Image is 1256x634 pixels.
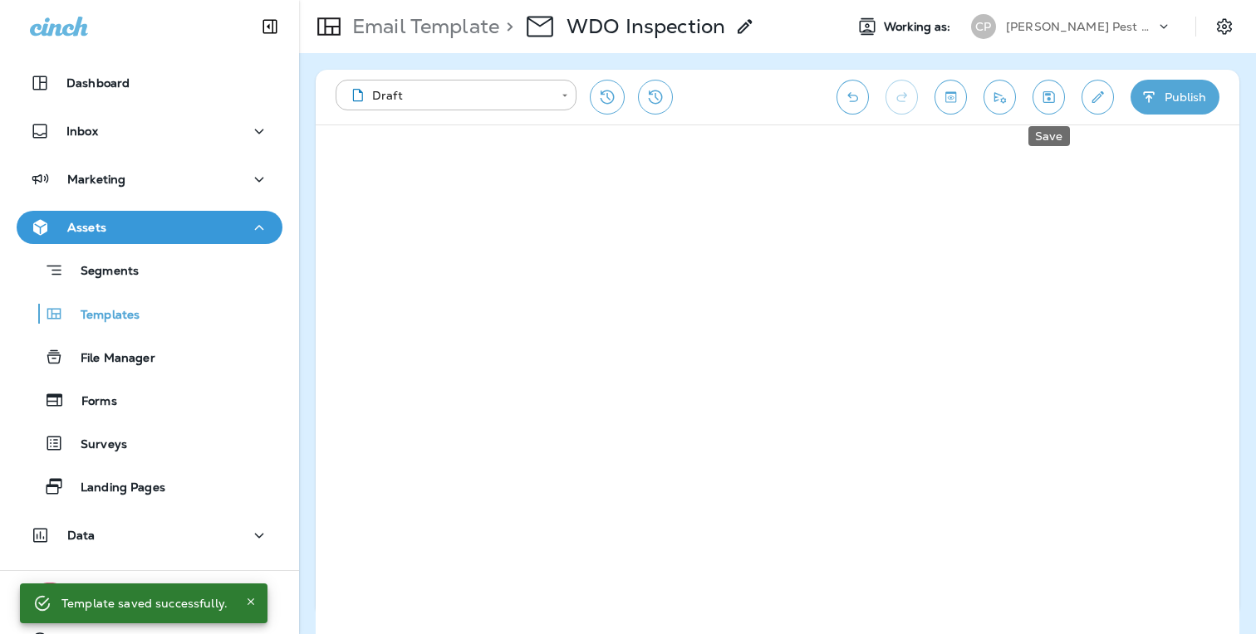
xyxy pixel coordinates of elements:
[590,80,625,115] button: Restore from previous version
[884,20,954,34] span: Working as:
[1082,80,1114,115] button: Edit details
[67,173,125,186] p: Marketing
[837,80,869,115] button: Undo
[38,583,61,599] span: 19
[347,87,550,104] div: Draft
[67,221,106,234] p: Assets
[984,80,1016,115] button: Send test email
[17,296,282,331] button: Templates
[65,394,117,410] p: Forms
[1209,12,1239,41] button: Settings
[241,592,261,612] button: Close
[17,426,282,461] button: Surveys
[64,308,140,324] p: Templates
[1006,20,1155,33] p: [PERSON_NAME] Pest Control
[17,115,282,148] button: Inbox
[17,66,282,100] button: Dashboard
[64,437,127,453] p: Surveys
[346,14,499,39] p: Email Template
[61,588,228,618] div: Template saved successfully.
[17,339,282,374] button: File Manager
[1131,80,1219,115] button: Publish
[66,124,98,138] p: Inbox
[17,211,282,244] button: Assets
[66,76,130,90] p: Dashboard
[935,80,967,115] button: Toggle preview
[1028,126,1070,146] div: Save
[17,519,282,552] button: Data
[64,264,139,280] p: Segments
[567,14,725,39] p: WDO Inspection
[67,529,96,542] p: Data
[638,80,673,115] button: View Changelog
[64,480,165,496] p: Landing Pages
[1033,80,1065,115] button: Save
[499,14,513,39] p: >
[247,10,293,43] button: Collapse Sidebar
[17,383,282,417] button: Forms
[17,252,282,288] button: Segments
[17,469,282,504] button: Landing Pages
[17,584,282,617] button: 19What's New
[971,14,996,39] div: CP
[64,351,155,367] p: File Manager
[17,163,282,196] button: Marketing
